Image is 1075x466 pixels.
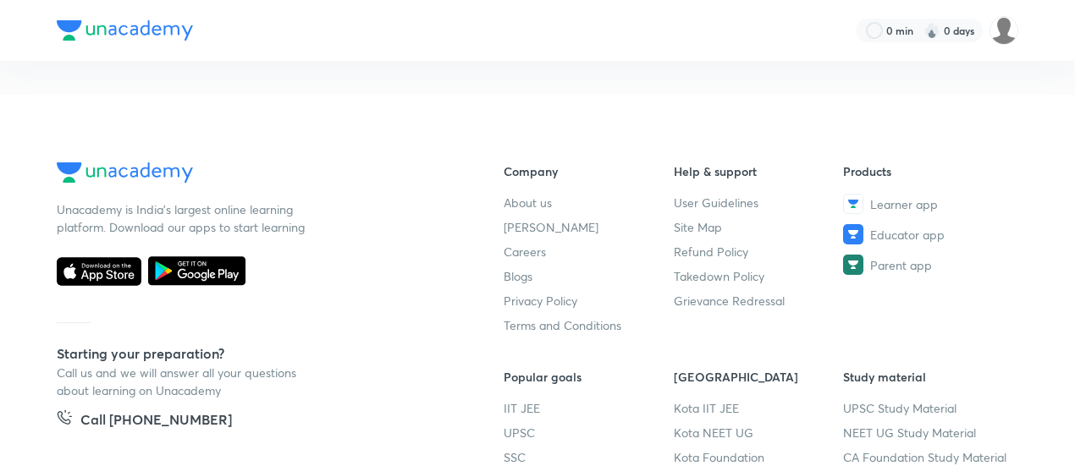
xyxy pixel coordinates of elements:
[57,162,449,187] a: Company Logo
[674,267,844,285] a: Takedown Policy
[57,162,193,183] img: Company Logo
[674,424,844,441] a: Kota NEET UG
[674,292,844,310] a: Grievance Redressal
[843,194,863,214] img: Learner app
[57,200,311,236] p: Unacademy is India’s largest online learning platform. Download our apps to start learning
[923,22,940,39] img: streak
[57,364,311,399] p: Call us and we will answer all your questions about learning on Unacademy
[990,16,1018,45] img: Mohd Alam
[870,256,932,274] span: Parent app
[674,218,844,236] a: Site Map
[843,399,1013,417] a: UPSC Study Material
[674,194,844,211] a: User Guidelines
[504,316,674,334] a: Terms and Conditions
[870,195,938,213] span: Learner app
[57,343,449,364] h5: Starting your preparation?
[504,243,546,260] span: Careers
[504,424,674,441] a: UPSC
[504,292,674,310] a: Privacy Policy
[843,162,1013,180] h6: Products
[504,399,674,417] a: IIT JEE
[504,194,674,211] a: About us
[504,162,674,180] h6: Company
[843,194,1013,214] a: Learner app
[870,226,945,244] span: Educator app
[504,368,674,386] h6: Popular goals
[57,409,232,433] a: Call [PHONE_NUMBER]
[504,448,674,466] a: SSC
[843,448,1013,466] a: CA Foundation Study Material
[57,20,193,41] img: Company Logo
[504,243,674,260] a: Careers
[843,224,863,244] img: Educator app
[843,368,1013,386] h6: Study material
[80,409,232,433] h5: Call [PHONE_NUMBER]
[674,162,844,180] h6: Help & support
[674,399,844,417] a: Kota IIT JEE
[843,224,1013,244] a: Educator app
[674,243,844,260] a: Refund Policy
[843,424,1013,441] a: NEET UG Study Material
[504,267,674,285] a: Blogs
[504,218,674,236] a: [PERSON_NAME]
[843,255,863,275] img: Parent app
[674,368,844,386] h6: [GEOGRAPHIC_DATA]
[674,448,844,466] a: Kota Foundation
[843,255,1013,275] a: Parent app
